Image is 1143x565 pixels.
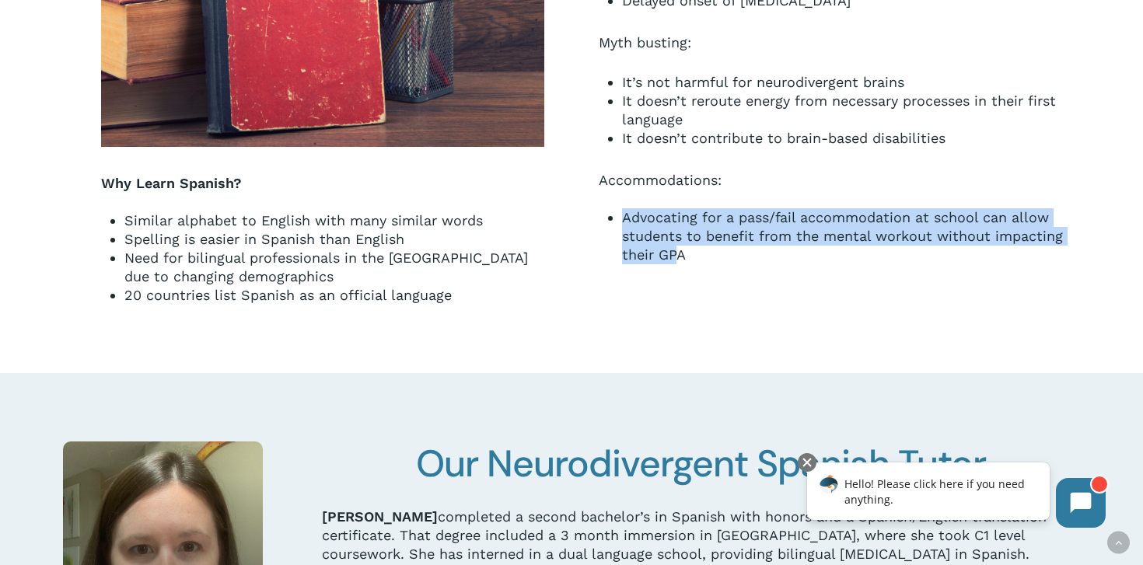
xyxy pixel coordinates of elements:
[622,73,1081,92] li: It’s not harmful for neurodivergent brains
[124,286,544,305] li: 20 countries list Spanish as an official language
[791,450,1121,543] iframe: Chatbot
[599,171,1081,190] div: Accommodations:
[416,439,986,488] span: Our Neurodivergent Spanish Tutor
[322,508,438,525] strong: [PERSON_NAME]
[124,230,544,249] li: Spelling is easier in Spanish than English
[124,249,544,286] li: Need for bilingual professionals in the [GEOGRAPHIC_DATA] due to changing demographics
[101,175,242,191] strong: Why Learn Spanish?
[124,211,544,230] li: Similar alphabet to English with many similar words
[622,92,1081,129] li: It doesn’t reroute energy from necessary processes in their first language
[622,208,1081,264] li: Advocating for a pass/fail accommodation at school can allow students to benefit from the mental ...
[622,129,1081,148] li: It doesn’t contribute to brain-based disabilities
[599,33,1081,73] p: Myth busting:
